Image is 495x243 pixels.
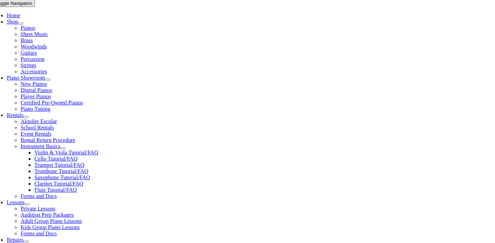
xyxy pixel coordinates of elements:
[7,199,25,205] a: Lessons
[20,218,82,224] a: Adult Group Piano Lessons
[20,206,55,211] a: Private Lessons
[20,137,75,143] a: Rental Return Procedure
[20,193,57,199] a: Forms and Docs
[20,31,48,37] a: Sheet Music
[20,143,60,149] a: Instrument Basics
[34,162,84,168] a: Trumpet Tutorial/FAQ
[34,181,83,187] a: Clarinet Tutorial/FAQ
[34,174,90,180] a: Saxophone Tutorial/FAQ
[7,237,24,243] a: Repairs
[197,2,246,9] select: Zoom
[7,12,20,18] a: Home
[34,150,98,155] a: Violin & Viola Tutorial/FAQ
[20,44,47,49] a: Woodwinds
[20,56,44,62] a: Percussion
[20,69,47,74] a: Accessories
[24,241,29,243] button: Open submenu of Repairs
[34,187,77,193] a: Flute Tutorial/FAQ
[20,212,74,218] a: Audition Prep Packages
[45,79,51,81] button: Open submenu of Piano Showroom
[34,168,88,174] a: Trombone Tutorial/FAQ
[20,106,50,112] a: Piano Tuning
[20,25,35,31] a: Pianos
[20,81,47,87] a: New Pianos
[20,87,52,93] a: Digital Pianos
[20,37,33,43] a: Brass
[20,231,57,236] a: Forms and Docs
[20,118,57,124] a: Alquiler Escolar
[20,125,54,130] a: School Rentals
[60,147,66,149] button: Open submenu of Instrument Basics
[20,131,51,137] a: Event Rentals
[20,50,37,56] a: Guitars
[18,22,24,25] button: Open submenu of Shop
[7,75,45,81] a: Piano Showroom
[20,100,83,106] a: Certified Pre-Owned Pianos
[7,19,18,25] a: Shop
[20,62,36,68] a: Strings
[20,224,80,230] a: Kids Group Piano Lessons
[7,112,23,118] a: Rentals
[34,156,77,162] a: Cello Tutorial/FAQ
[57,1,76,9] input: Page
[25,203,30,205] button: Open submenu of Lessons
[20,93,51,99] a: Player Pianos
[76,2,86,9] span: of 2
[23,116,29,118] button: Open submenu of Rentals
